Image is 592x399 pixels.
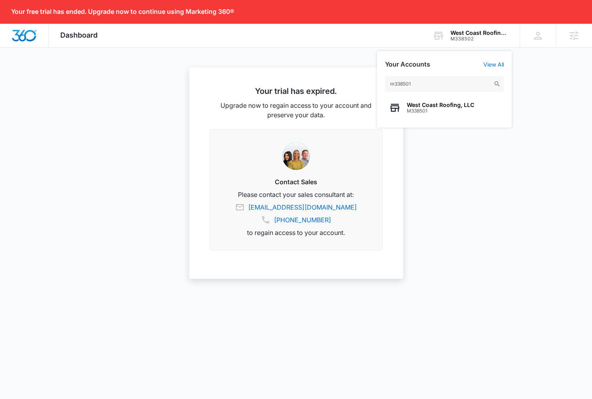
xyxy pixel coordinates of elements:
div: Dashboard [49,24,110,47]
p: Upgrade now to regain access to your account and preserve your data. [210,101,383,120]
div: account id [450,36,508,42]
input: Search Accounts [385,76,504,92]
a: [PHONE_NUMBER] [274,215,331,225]
h3: Contact Sales [220,177,373,187]
h2: Your trial has expired. [210,86,383,96]
span: Dashboard [61,31,98,39]
h2: Your Accounts [385,61,430,68]
p: Your free trial has ended. Upgrade now to continue using Marketing 360® [11,8,234,15]
a: View All [483,61,504,68]
p: Please contact your sales consultant at: to regain access to your account. [220,190,373,237]
a: [EMAIL_ADDRESS][DOMAIN_NAME] [249,202,357,212]
span: M338501 [407,108,474,114]
div: account name [450,30,508,36]
button: West Coast Roofing, LLCM338501 [385,96,504,120]
span: West Coast Roofing, LLC [407,102,474,108]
